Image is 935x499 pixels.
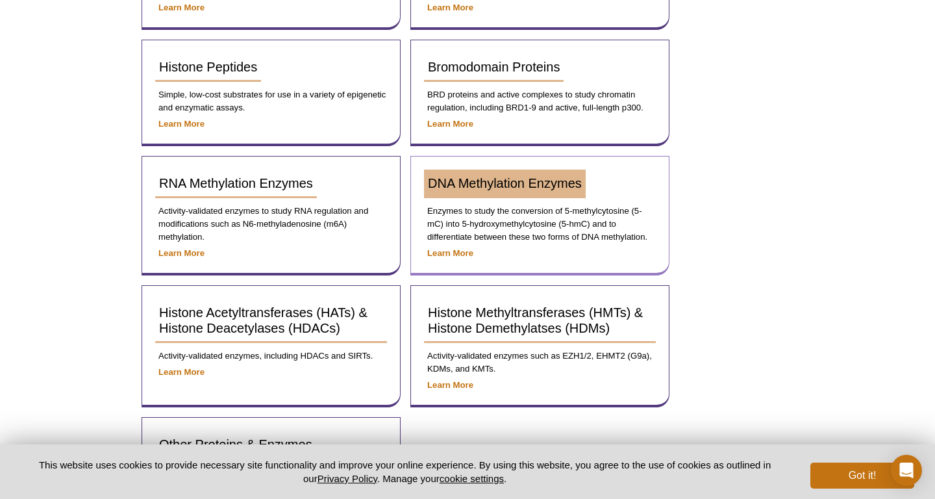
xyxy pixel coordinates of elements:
[318,473,377,484] a: Privacy Policy
[158,3,205,12] a: Learn More
[440,473,504,484] button: cookie settings
[21,458,789,485] p: This website uses cookies to provide necessary site functionality and improve your online experie...
[155,53,261,82] a: Histone Peptides
[155,170,317,198] a: RNA Methylation Enzymes
[158,119,205,129] a: Learn More
[427,380,473,390] a: Learn More
[428,60,560,74] span: Bromodomain Proteins
[424,350,656,376] p: Activity-validated enzymes such as EZH1/2, EHMT2 (G9a), KDMs, and KMTs.
[424,205,656,244] p: Enzymes to study the conversion of 5-methylcytosine (5-mC) into 5-hydroxymethylcytosine (5-hmC) a...
[159,305,368,335] span: Histone Acetyltransferases (HATs) & Histone Deacetylases (HDACs)
[428,176,582,190] span: DNA Methylation Enzymes
[159,60,257,74] span: Histone Peptides
[428,305,643,335] span: Histone Methyltransferases (HMTs) & Histone Demethylatses (HDMs)
[424,170,586,198] a: DNA Methylation Enzymes
[155,431,316,459] a: Other Proteins & Enzymes
[155,299,387,343] a: Histone Acetyltransferases (HATs) & Histone Deacetylases (HDACs)
[424,88,656,114] p: BRD proteins and active complexes to study chromatin regulation, including BRD1-9 and active, ful...
[427,119,473,129] a: Learn More
[155,350,387,363] p: Activity-validated enzymes, including HDACs and SIRTs.
[158,248,205,258] a: Learn More
[159,176,313,190] span: RNA Methylation Enzymes
[424,53,564,82] a: Bromodomain Proteins
[891,455,922,486] div: Open Intercom Messenger
[810,463,914,489] button: Got it!
[427,248,473,258] a: Learn More
[155,205,387,244] p: Activity-validated enzymes to study RNA regulation and modifications such as N6-methyladenosine (...
[427,3,473,12] a: Learn More
[158,367,205,377] a: Learn More
[424,299,656,343] a: Histone Methyltransferases (HMTs) & Histone Demethylatses (HDMs)
[159,437,312,452] span: Other Proteins & Enzymes
[155,88,387,114] p: Simple, low-cost substrates for use in a variety of epigenetic and enzymatic assays.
